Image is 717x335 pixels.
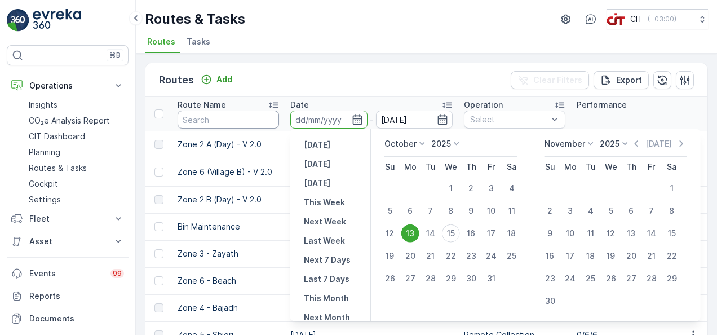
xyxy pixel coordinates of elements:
th: Monday [400,157,421,177]
th: Saturday [662,157,682,177]
a: CO₂e Analysis Report [24,113,129,129]
a: Routes & Tasks [24,160,129,176]
button: Today [299,157,335,171]
button: Last Week [299,234,349,248]
p: Zone 2 A (Day) - V 2.0 [178,139,279,150]
div: 15 [663,224,681,243]
p: Date [290,99,309,111]
p: Operation [464,99,503,111]
p: Last 7 Days [304,274,349,285]
p: CIT [630,14,643,25]
p: CIT Dashboard [29,131,85,142]
div: 29 [663,270,681,288]
div: 29 [442,270,460,288]
div: 16 [541,247,559,265]
p: Select [470,114,548,125]
div: 10 [483,202,501,220]
td: [DATE] [285,240,458,267]
div: 10 [561,224,579,243]
input: Search [178,111,279,129]
a: Cockpit [24,176,129,192]
a: Insights [24,97,129,113]
p: Routes [159,72,194,88]
a: Reports [7,285,129,307]
button: This Month [299,292,353,305]
img: logo_light-DOdMpM7g.png [33,9,81,32]
td: [DATE] [285,294,458,321]
p: Asset [29,236,106,247]
div: 5 [381,202,399,220]
img: logo [7,9,29,32]
p: Settings [29,194,61,205]
button: Next Month [299,311,355,324]
p: Zone 3 - Zayath [178,248,279,259]
div: 28 [422,270,440,288]
p: Planning [29,147,60,158]
div: 22 [442,247,460,265]
th: Friday [481,157,502,177]
div: 21 [643,247,661,265]
button: Next 7 Days [299,253,355,267]
div: 30 [462,270,480,288]
p: Reports [29,290,124,302]
p: Operations [29,80,106,91]
td: [DATE] [285,131,458,158]
button: Add [196,73,237,86]
div: 27 [622,270,640,288]
a: Settings [24,192,129,208]
div: 9 [462,202,480,220]
div: 25 [582,270,600,288]
p: This Month [304,293,349,304]
th: Tuesday [421,157,441,177]
input: dd/mm/yyyy [290,111,368,129]
td: [DATE] [285,158,458,186]
div: Toggle Row Selected [154,140,163,149]
p: Zone 4 - Bajadh [178,302,279,314]
div: 7 [422,202,440,220]
p: Next Week [304,216,346,227]
th: Sunday [540,157,560,177]
div: Toggle Row Selected [154,276,163,285]
th: Saturday [502,157,522,177]
p: 2025 [431,138,451,149]
p: This Week [304,197,345,208]
p: ⌘B [109,51,121,60]
p: Fleet [29,213,106,224]
button: Clear Filters [511,71,589,89]
div: 6 [622,202,640,220]
div: 15 [442,224,460,243]
img: cit-logo_pOk6rL0.png [607,13,626,25]
td: [DATE] [285,213,458,240]
button: Export [594,71,649,89]
div: 31 [483,270,501,288]
div: 1 [663,179,681,197]
div: 18 [582,247,600,265]
p: [DATE] [304,139,330,151]
p: - [370,113,374,126]
th: Monday [560,157,581,177]
div: 19 [602,247,620,265]
p: 99 [112,268,122,279]
div: 12 [602,224,620,243]
div: 2 [541,202,559,220]
th: Friday [641,157,662,177]
div: 14 [422,224,440,243]
div: 26 [602,270,620,288]
div: 28 [643,270,661,288]
p: [DATE] [304,178,330,189]
div: 8 [663,202,681,220]
div: 11 [582,224,600,243]
div: 24 [561,270,579,288]
a: CIT Dashboard [24,129,129,144]
p: Events [29,268,104,279]
div: 3 [561,202,579,220]
div: 7 [643,202,661,220]
button: Next Week [299,215,351,228]
div: 13 [622,224,640,243]
a: Planning [24,144,129,160]
a: Documents [7,307,129,330]
p: Last Week [304,235,345,246]
div: Toggle Row Selected [154,195,163,204]
p: Zone 6 - Beach [178,275,279,286]
div: 8 [442,202,460,220]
